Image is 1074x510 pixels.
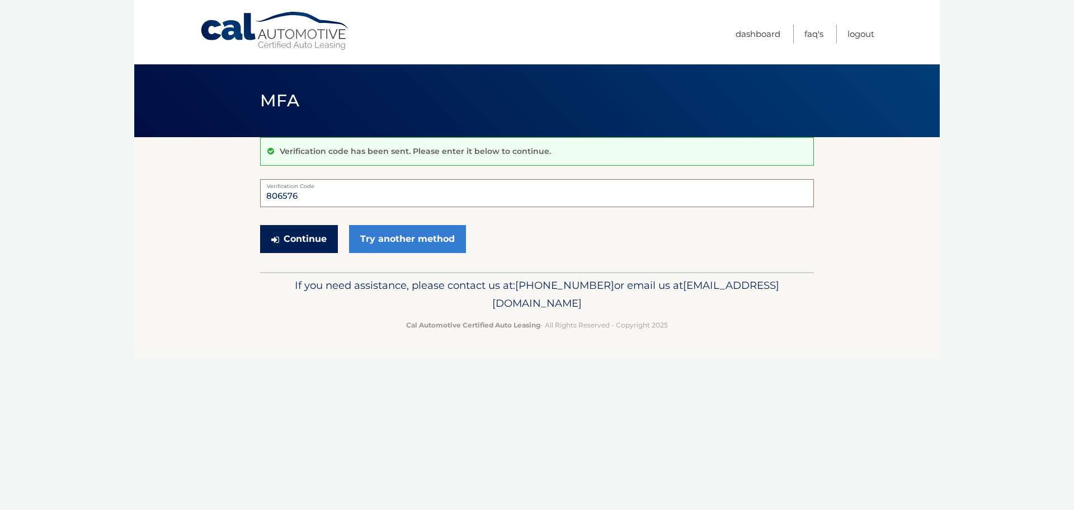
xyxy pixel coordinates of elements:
[267,319,807,331] p: - All Rights Reserved - Copyright 2025
[260,179,814,188] label: Verification Code
[267,277,807,312] p: If you need assistance, please contact us at: or email us at
[406,321,540,329] strong: Cal Automotive Certified Auto Leasing
[349,225,466,253] a: Try another method
[492,279,779,310] span: [EMAIL_ADDRESS][DOMAIN_NAME]
[200,11,351,51] a: Cal Automotive
[260,90,299,111] span: MFA
[736,25,780,43] a: Dashboard
[847,25,874,43] a: Logout
[260,225,338,253] button: Continue
[515,279,614,292] span: [PHONE_NUMBER]
[804,25,823,43] a: FAQ's
[260,179,814,207] input: Verification Code
[280,146,551,156] p: Verification code has been sent. Please enter it below to continue.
